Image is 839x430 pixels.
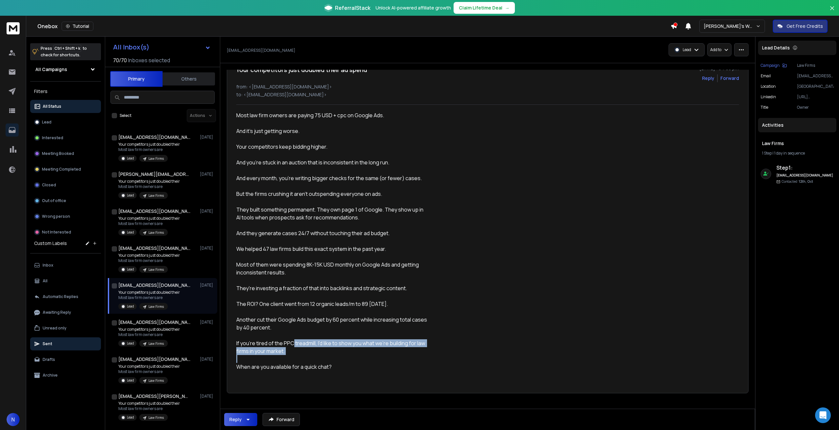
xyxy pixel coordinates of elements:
[335,4,370,12] span: ReferralStack
[236,229,428,237] div: And they generate cases 24/7 without touching their ad budget.
[30,63,101,76] button: All Campaigns
[774,150,805,156] span: 1 day in sequence
[30,131,101,144] button: Interested
[787,23,823,29] p: Get Free Credits
[454,2,515,14] button: Claim Lifetime Deal→
[41,45,87,58] p: Press to check for shortcuts.
[30,100,101,113] button: All Status
[200,320,215,325] p: [DATE]
[224,413,257,426] button: Reply
[236,284,428,292] div: They're investing a fraction of that into backlinks and strategic content.
[30,306,101,319] button: Awaiting Reply
[30,147,101,160] button: Meeting Booked
[43,373,58,378] p: Archive
[118,179,180,184] p: Your competitors just doubled their
[797,73,834,79] p: [EMAIL_ADDRESS][DOMAIN_NAME]
[762,151,832,156] div: |
[148,378,164,383] p: Law Firms
[110,71,163,87] button: Primary
[236,363,428,371] div: When are you available for a quick chat?
[236,127,428,135] div: And it's just getting worse.
[118,221,180,226] p: Most law firm owners are
[797,105,834,110] p: Owner
[236,143,428,151] div: Your competitors keep bidding higher.
[200,246,215,251] p: [DATE]
[118,184,180,189] p: Most law firm owners are
[776,164,834,172] h6: Step 1 :
[236,300,428,308] div: The ROI? One client went from 12 organic leads/m to 89 [DATE].
[113,44,149,50] h1: All Inbox(s)
[30,226,101,239] button: Not Interested
[761,73,771,79] p: Email
[236,206,428,221] div: They built something permanent. They own page 1 of Google. They show up in AI tools when prospect...
[43,278,48,284] p: All
[42,198,66,203] p: Out of office
[797,63,834,68] p: Law Firms
[43,294,78,299] p: Automatic Replies
[704,23,756,29] p: [PERSON_NAME]'s Workspace
[30,116,101,129] button: Lead
[683,47,691,52] p: Lead
[30,274,101,288] button: All
[762,140,832,147] h1: Law Firms
[118,253,180,258] p: Your competitors just doubled their
[42,151,74,156] p: Meeting Booked
[376,5,451,11] p: Unlock AI-powered affiliate growth
[118,142,180,147] p: Your competitors just doubled their
[127,415,134,420] p: Lead
[148,156,164,161] p: Law Firms
[236,174,428,182] div: And every month, you're writing bigger checks for the same (or fewer) cases.
[118,356,190,363] h1: [EMAIL_ADDRESS][DOMAIN_NAME]
[782,179,813,184] p: Contacted
[702,75,714,82] button: Reply
[200,394,215,399] p: [DATE]
[762,45,790,51] p: Lead Details
[236,261,428,276] div: Most of them were spending 8K-15K USD monthly on Google Ads and getting inconsistent results.
[127,341,134,346] p: Lead
[148,341,164,346] p: Law Firms
[7,413,20,426] button: N
[30,337,101,350] button: Sent
[236,111,428,119] div: Most law firm owners are paying 75 USD + cpc on Google Ads.
[118,406,180,411] p: Most law firm owners are
[118,147,180,152] p: Most law firm owners are
[118,245,190,252] h1: [EMAIL_ADDRESS][DOMAIN_NAME]
[118,364,180,369] p: Your competitors just doubled their
[118,393,190,400] h1: [EMAIL_ADDRESS][PERSON_NAME][DOMAIN_NAME]
[43,310,71,315] p: Awaiting Reply
[236,190,428,198] div: But the firms crushing it aren't outspending everyone on ads.
[30,178,101,192] button: Closed
[758,118,836,132] div: Activities
[797,84,834,89] p: [GEOGRAPHIC_DATA]
[200,135,215,140] p: [DATE]
[62,22,93,31] button: Tutorial
[35,66,67,73] h1: All Campaigns
[118,332,180,337] p: Most law firm owners are
[720,75,739,82] div: Forward
[263,413,300,426] button: Forward
[236,159,428,166] div: And you're stuck in an auction that is inconsistent in the long run.
[30,322,101,335] button: Unread only
[43,263,53,268] p: Inbox
[200,209,215,214] p: [DATE]
[710,47,721,52] p: Add to
[42,182,56,188] p: Closed
[200,283,215,288] p: [DATE]
[762,150,772,156] span: 1 Step
[773,20,828,33] button: Get Free Credits
[828,4,836,20] button: Close banner
[118,290,180,295] p: Your competitors just doubled their
[34,240,67,247] h3: Custom Labels
[229,416,242,423] div: Reply
[53,45,81,52] span: Ctrl + Shift + k
[127,230,134,235] p: Lead
[148,193,164,198] p: Law Firms
[120,113,131,118] label: Select
[797,94,834,100] p: [URL][DOMAIN_NAME]
[127,378,134,383] p: Lead
[42,120,51,125] p: Lead
[118,369,180,374] p: Most law firm owners are
[118,258,180,263] p: Most law firm owners are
